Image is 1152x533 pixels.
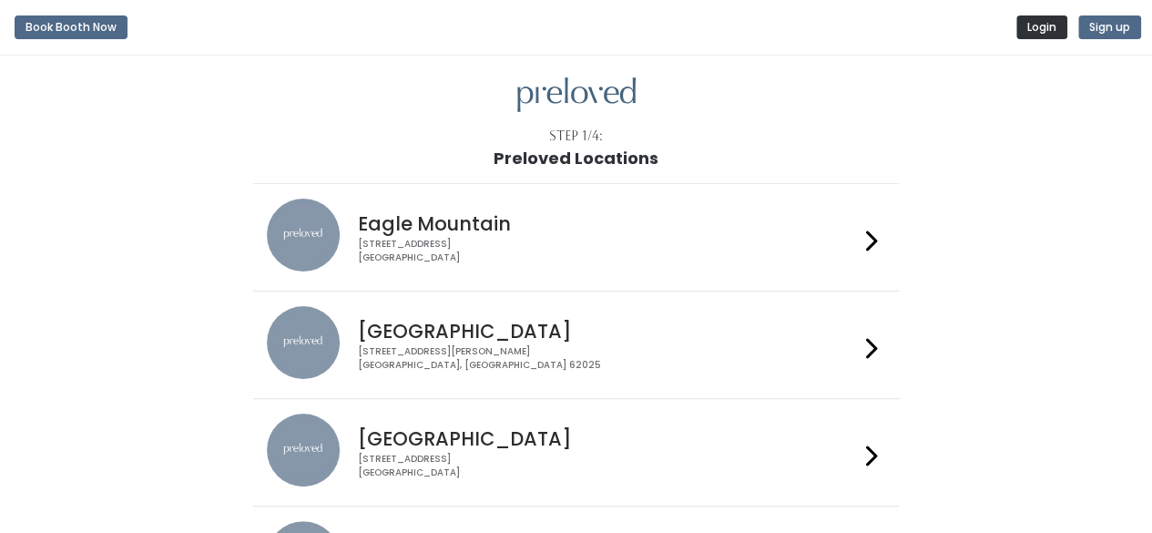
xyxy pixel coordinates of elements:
[358,238,859,264] div: [STREET_ADDRESS] [GEOGRAPHIC_DATA]
[1078,15,1141,39] button: Sign up
[267,414,340,487] img: preloved location
[15,15,127,39] button: Book Booth Now
[358,321,859,342] h4: [GEOGRAPHIC_DATA]
[267,199,885,276] a: preloved location Eagle Mountain [STREET_ADDRESS][GEOGRAPHIC_DATA]
[358,213,859,234] h4: Eagle Mountain
[267,306,885,384] a: preloved location [GEOGRAPHIC_DATA] [STREET_ADDRESS][PERSON_NAME][GEOGRAPHIC_DATA], [GEOGRAPHIC_D...
[549,127,603,146] div: Step 1/4:
[494,149,658,168] h1: Preloved Locations
[267,306,340,379] img: preloved location
[15,7,127,47] a: Book Booth Now
[358,428,859,449] h4: [GEOGRAPHIC_DATA]
[267,414,885,491] a: preloved location [GEOGRAPHIC_DATA] [STREET_ADDRESS][GEOGRAPHIC_DATA]
[517,77,636,113] img: preloved logo
[267,199,340,272] img: preloved location
[358,453,859,479] div: [STREET_ADDRESS] [GEOGRAPHIC_DATA]
[358,345,859,372] div: [STREET_ADDRESS][PERSON_NAME] [GEOGRAPHIC_DATA], [GEOGRAPHIC_DATA] 62025
[1016,15,1067,39] button: Login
